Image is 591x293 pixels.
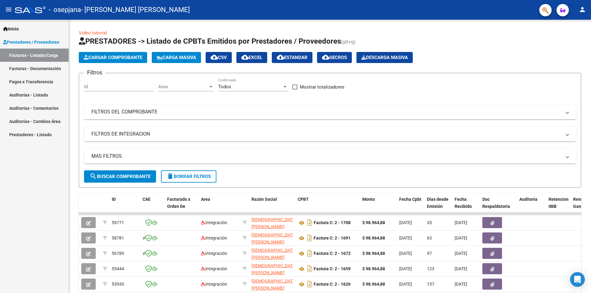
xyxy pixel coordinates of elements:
span: 56789 [112,251,124,256]
mat-panel-title: FILTROS DEL COMPROBANTE [91,109,561,115]
span: Auditoria [519,197,537,202]
datatable-header-cell: Fecha Cpbt [397,193,424,220]
i: Descargar documento [306,248,314,258]
mat-expansion-panel-header: FILTROS DE INTEGRACION [84,127,576,141]
span: Cargar Comprobante [84,55,142,60]
mat-panel-title: FILTROS DE INTEGRACION [91,131,561,137]
span: - [PERSON_NAME] [PERSON_NAME] [81,3,190,17]
mat-icon: cloud_download [211,53,218,61]
span: [DATE] [455,236,467,240]
span: [DATE] [455,266,467,271]
datatable-header-cell: Monto [360,193,397,220]
span: 97 [427,251,432,256]
span: [DATE] [455,251,467,256]
span: CSV [211,55,227,60]
span: [DATE] [399,236,412,240]
span: Estandar [277,55,308,60]
span: Inicio [3,26,19,32]
mat-icon: cloud_download [322,53,329,61]
span: Prestadores / Proveedores [3,39,59,46]
div: 27309906824 [251,262,293,275]
strong: Factura C: 2 - 1691 [314,236,351,241]
span: Borrar Filtros [167,174,211,179]
span: [DEMOGRAPHIC_DATA][PERSON_NAME] [PERSON_NAME] [251,232,296,251]
span: 157 [427,282,434,287]
i: Descargar documento [306,279,314,289]
strong: $ 98.964,88 [362,266,385,271]
span: 58781 [112,236,124,240]
span: 55444 [112,266,124,271]
strong: Factura C: 2 - 1672 [314,251,351,256]
div: 27309906824 [251,232,293,244]
strong: $ 98.964,88 [362,236,385,240]
span: 35 [427,220,432,225]
span: [DATE] [399,266,412,271]
span: Mostrar totalizadores [300,83,344,91]
span: 123 [427,266,434,271]
mat-icon: delete [167,172,174,180]
datatable-header-cell: Facturado x Orden De [165,193,199,220]
app-download-masive: Descarga masiva de comprobantes (adjuntos) [356,52,413,63]
button: Borrar Filtros [161,170,216,183]
span: Monto [362,197,375,202]
span: 59771 [112,220,124,225]
span: Fecha Recibido [455,197,472,209]
span: Descarga Masiva [361,55,408,60]
span: Facturado x Orden De [167,197,190,209]
div: 27309906824 [251,247,293,260]
span: 63 [427,236,432,240]
button: Cargar Comprobante [79,52,147,63]
span: ID [112,197,116,202]
datatable-header-cell: Días desde Emisión [424,193,452,220]
span: [DATE] [455,220,467,225]
span: Todos [218,84,231,89]
div: Open Intercom Messenger [570,272,585,287]
mat-icon: cloud_download [277,53,284,61]
span: Integración [201,266,227,271]
i: Descargar documento [306,264,314,274]
strong: $ 98.964,88 [362,282,385,287]
button: Buscar Comprobante [84,170,156,183]
button: Estandar [272,52,312,63]
button: Gecros [317,52,352,63]
datatable-header-cell: CAE [140,193,165,220]
mat-icon: cloud_download [241,53,249,61]
datatable-header-cell: Retencion IIBB [546,193,571,220]
datatable-header-cell: Doc Respaldatoria [480,193,517,220]
button: CSV [206,52,232,63]
a: Video tutorial [79,30,107,36]
span: (alt+q) [341,39,356,45]
i: Descargar documento [306,233,314,243]
span: Area [201,197,210,202]
span: [DEMOGRAPHIC_DATA][PERSON_NAME] [PERSON_NAME] [251,248,296,267]
span: Carga Masiva [157,55,196,60]
datatable-header-cell: Auditoria [517,193,546,220]
span: Buscar Comprobante [90,174,151,179]
span: Doc Respaldatoria [482,197,510,209]
strong: $ 98.964,88 [362,220,385,225]
button: EXCEL [236,52,267,63]
mat-expansion-panel-header: FILTROS DEL COMPROBANTE [84,105,576,119]
strong: Factura C: 2 - 1708 [314,220,351,225]
span: EXCEL [241,55,262,60]
span: Razón Social [251,197,277,202]
span: Integración [201,236,227,240]
span: [DATE] [455,282,467,287]
span: - osepjana [49,3,81,17]
span: [DEMOGRAPHIC_DATA][PERSON_NAME] [PERSON_NAME] [251,263,296,282]
strong: $ 98.964,88 [362,251,385,256]
span: Fecha Cpbt [399,197,421,202]
strong: Factura C: 2 - 1626 [314,282,351,287]
mat-panel-title: MAS FILTROS [91,153,561,160]
span: CPBT [298,197,309,202]
h3: Filtros [84,68,105,77]
span: Retencion IIBB [549,197,569,209]
mat-icon: menu [5,6,12,13]
mat-icon: search [90,172,97,180]
span: Días desde Emisión [427,197,448,209]
span: Integración [201,220,227,225]
span: Integración [201,251,227,256]
div: 27309906824 [251,278,293,291]
span: Gecros [322,55,347,60]
button: Descarga Masiva [356,52,413,63]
